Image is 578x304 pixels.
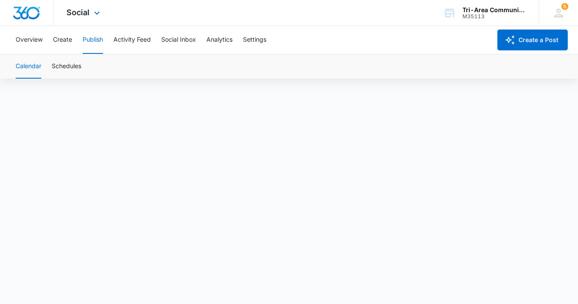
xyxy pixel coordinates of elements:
[66,8,90,17] span: Social
[497,30,568,50] button: Create a Post
[53,26,72,54] button: Create
[206,26,233,54] button: Analytics
[561,3,568,10] span: 5
[16,54,41,79] button: Calendar
[462,13,526,20] div: account id
[113,26,151,54] button: Activity Feed
[243,26,266,54] button: Settings
[161,26,196,54] button: Social Inbox
[83,26,103,54] button: Publish
[462,7,526,13] div: account name
[52,54,81,79] button: Schedules
[561,3,568,10] div: notifications count
[16,26,43,54] button: Overview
